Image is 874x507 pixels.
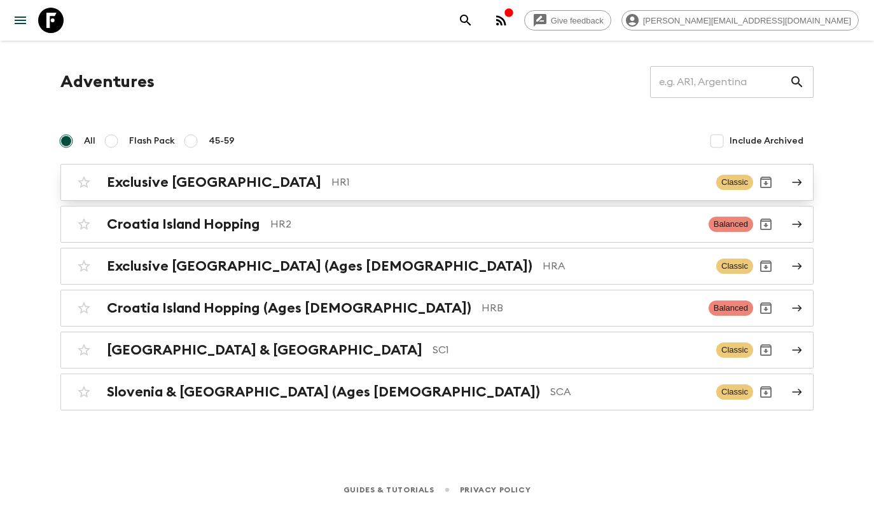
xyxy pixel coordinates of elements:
[433,342,706,358] p: SC1
[107,258,532,274] h2: Exclusive [GEOGRAPHIC_DATA] (Ages [DEMOGRAPHIC_DATA])
[107,342,422,358] h2: [GEOGRAPHIC_DATA] & [GEOGRAPHIC_DATA]
[482,301,698,316] p: HRB
[107,300,471,316] h2: Croatia Island Hopping (Ages [DEMOGRAPHIC_DATA])
[270,217,698,232] p: HR2
[550,384,706,400] p: SCA
[753,212,779,237] button: Archive
[84,135,95,147] span: All
[107,384,540,400] h2: Slovenia & [GEOGRAPHIC_DATA] (Ages [DEMOGRAPHIC_DATA])
[544,16,611,25] span: Give feedback
[460,483,531,497] a: Privacy Policy
[753,253,779,279] button: Archive
[730,135,803,147] span: Include Archived
[453,8,478,33] button: search adventures
[716,259,753,274] span: Classic
[716,175,753,190] span: Classic
[60,164,814,201] a: Exclusive [GEOGRAPHIC_DATA]HR1ClassicArchive
[709,301,753,316] span: Balanced
[621,10,859,30] div: [PERSON_NAME][EMAIL_ADDRESS][DOMAIN_NAME]
[543,259,706,274] p: HRA
[524,10,611,30] a: Give feedback
[129,135,175,147] span: Flash Pack
[60,290,814,327] a: Croatia Island Hopping (Ages [DEMOGRAPHIC_DATA])HRBBalancedArchive
[343,483,434,497] a: Guides & Tutorials
[60,69,155,95] h1: Adventures
[636,16,858,25] span: [PERSON_NAME][EMAIL_ADDRESS][DOMAIN_NAME]
[60,206,814,243] a: Croatia Island HoppingHR2BalancedArchive
[331,175,706,190] p: HR1
[716,342,753,358] span: Classic
[650,64,789,100] input: e.g. AR1, Argentina
[753,170,779,195] button: Archive
[60,374,814,410] a: Slovenia & [GEOGRAPHIC_DATA] (Ages [DEMOGRAPHIC_DATA])SCAClassicArchive
[60,332,814,368] a: [GEOGRAPHIC_DATA] & [GEOGRAPHIC_DATA]SC1ClassicArchive
[107,216,260,233] h2: Croatia Island Hopping
[716,384,753,400] span: Classic
[209,135,235,147] span: 45-59
[753,337,779,363] button: Archive
[107,174,321,191] h2: Exclusive [GEOGRAPHIC_DATA]
[753,379,779,405] button: Archive
[709,217,753,232] span: Balanced
[60,248,814,285] a: Exclusive [GEOGRAPHIC_DATA] (Ages [DEMOGRAPHIC_DATA])HRAClassicArchive
[753,295,779,321] button: Archive
[8,8,33,33] button: menu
